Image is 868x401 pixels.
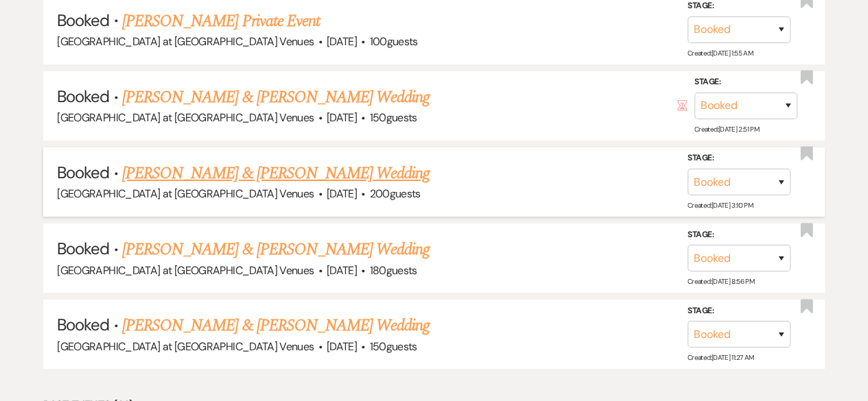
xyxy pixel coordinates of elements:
[57,314,109,335] span: Booked
[688,228,790,243] label: Stage:
[688,49,753,58] span: Created: [DATE] 1:55 AM
[688,201,753,210] span: Created: [DATE] 3:10 PM
[57,263,314,278] span: [GEOGRAPHIC_DATA] at [GEOGRAPHIC_DATA] Venues
[327,186,357,201] span: [DATE]
[369,339,417,354] span: 150 guests
[122,161,430,186] a: [PERSON_NAME] & [PERSON_NAME] Wedding
[369,263,417,278] span: 180 guests
[122,237,430,262] a: [PERSON_NAME] & [PERSON_NAME] Wedding
[57,186,314,201] span: [GEOGRAPHIC_DATA] at [GEOGRAPHIC_DATA] Venues
[369,34,417,49] span: 100 guests
[688,277,754,286] span: Created: [DATE] 8:56 PM
[327,34,357,49] span: [DATE]
[57,238,109,259] span: Booked
[122,313,430,338] a: [PERSON_NAME] & [PERSON_NAME] Wedding
[694,125,759,134] span: Created: [DATE] 2:51 PM
[122,9,320,34] a: [PERSON_NAME] Private Event
[57,86,109,107] span: Booked
[688,151,790,166] label: Stage:
[327,110,357,125] span: [DATE]
[122,85,430,110] a: [PERSON_NAME] & [PERSON_NAME] Wedding
[327,263,357,278] span: [DATE]
[688,353,753,362] span: Created: [DATE] 11:27 AM
[57,339,314,354] span: [GEOGRAPHIC_DATA] at [GEOGRAPHIC_DATA] Venues
[688,304,790,319] label: Stage:
[694,75,797,90] label: Stage:
[57,162,109,183] span: Booked
[327,339,357,354] span: [DATE]
[57,10,109,31] span: Booked
[57,34,314,49] span: [GEOGRAPHIC_DATA] at [GEOGRAPHIC_DATA] Venues
[369,110,417,125] span: 150 guests
[369,186,420,201] span: 200 guests
[57,110,314,125] span: [GEOGRAPHIC_DATA] at [GEOGRAPHIC_DATA] Venues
